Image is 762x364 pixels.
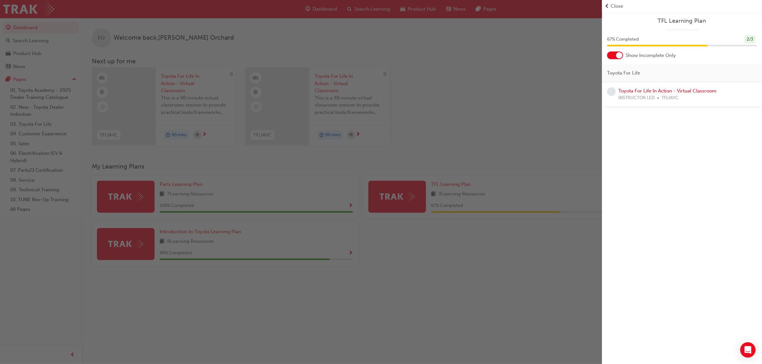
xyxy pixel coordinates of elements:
span: 67 % Completed [607,36,639,43]
a: Toyota For Life In Action - Virtual Classroom [618,88,717,94]
div: 2 / 3 [744,35,756,44]
span: INSTRUCTOR LED [618,94,655,102]
span: Toyota For Life [607,69,640,77]
span: TFLIAVC [662,94,678,102]
div: Open Intercom Messenger [740,342,756,358]
span: learningRecordVerb_NONE-icon [607,87,616,96]
span: Close [611,3,623,10]
span: prev-icon [605,3,609,10]
a: TFL Learning Plan [607,17,757,25]
span: Show Incomplete Only [626,52,676,59]
button: prev-iconClose [605,3,759,10]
